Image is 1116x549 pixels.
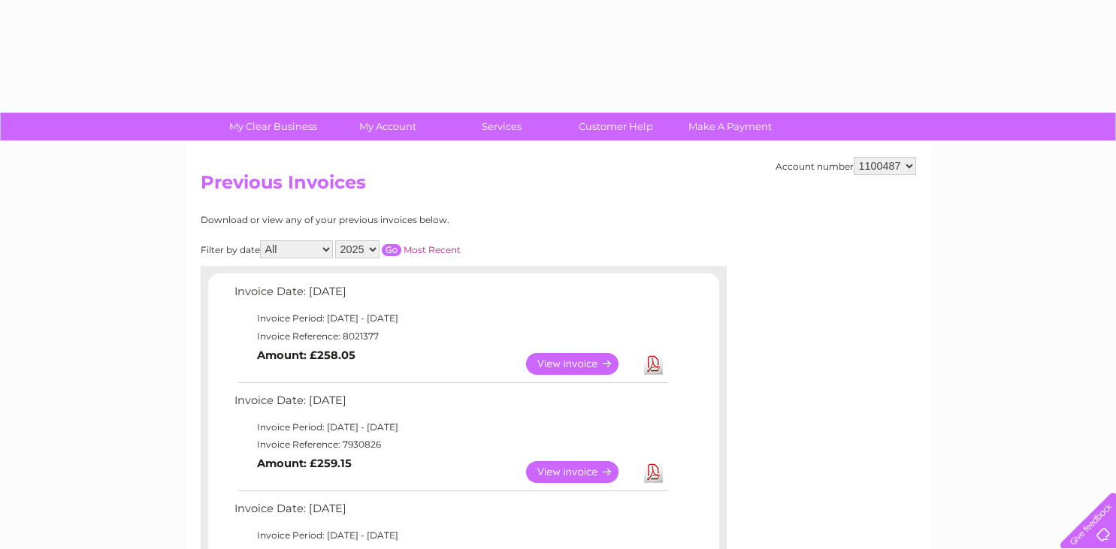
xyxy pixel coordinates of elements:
a: Download [644,461,663,483]
div: Filter by date [201,240,595,258]
a: My Clear Business [211,113,335,140]
td: Invoice Period: [DATE] - [DATE] [231,309,670,327]
td: Invoice Date: [DATE] [231,282,670,309]
a: Make A Payment [668,113,792,140]
a: View [526,461,637,483]
a: Services [440,113,564,140]
div: Download or view any of your previous invoices below. [201,215,595,225]
td: Invoice Period: [DATE] - [DATE] [231,526,670,544]
a: Customer Help [554,113,678,140]
div: Account number [776,157,916,175]
td: Invoice Reference: 7930826 [231,436,670,454]
td: Invoice Date: [DATE] [231,499,670,526]
a: View [526,353,637,375]
td: Invoice Reference: 8021377 [231,327,670,345]
b: Amount: £258.05 [257,348,355,362]
td: Invoice Period: [DATE] - [DATE] [231,418,670,436]
h2: Previous Invoices [201,172,916,201]
a: Download [644,353,663,375]
a: Most Recent [404,244,461,255]
a: My Account [325,113,449,140]
td: Invoice Date: [DATE] [231,391,670,418]
b: Amount: £259.15 [257,457,352,470]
